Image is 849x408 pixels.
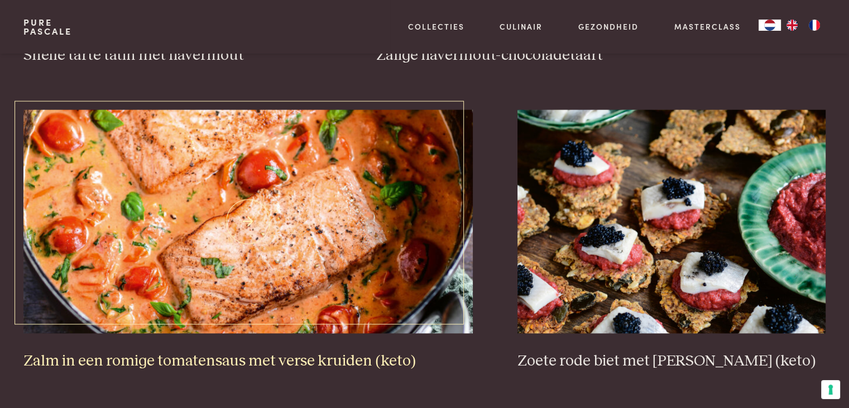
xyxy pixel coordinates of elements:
a: Collecties [408,21,464,32]
a: Zoete rode biet met zure haring (keto) Zoete rode biet met [PERSON_NAME] (keto) [517,110,826,370]
a: Masterclass [674,21,741,32]
a: Gezondheid [578,21,639,32]
a: EN [781,20,803,31]
a: PurePascale [23,18,72,36]
ul: Language list [781,20,826,31]
h3: Zalige havermout-chocoladetaart [376,46,826,65]
a: NL [759,20,781,31]
a: Culinair [500,21,543,32]
a: FR [803,20,826,31]
img: Zoete rode biet met zure haring (keto) [517,110,826,333]
div: Language [759,20,781,31]
aside: Language selected: Nederlands [759,20,826,31]
h3: Zalm in een romige tomatensaus met verse kruiden (keto) [23,351,473,371]
a: Zalm in een romige tomatensaus met verse kruiden (keto) Zalm in een romige tomatensaus met verse ... [23,110,473,370]
img: Zalm in een romige tomatensaus met verse kruiden (keto) [23,110,473,333]
button: Uw voorkeuren voor toestemming voor trackingtechnologieën [821,380,840,399]
h3: Snelle tarte tatin met havermout [23,46,332,65]
h3: Zoete rode biet met [PERSON_NAME] (keto) [517,351,826,371]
